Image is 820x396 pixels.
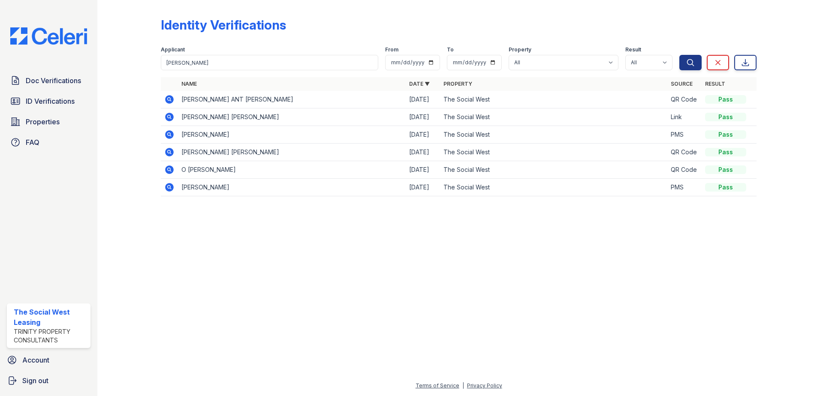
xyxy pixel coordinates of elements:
a: Result [705,81,725,87]
label: Applicant [161,46,185,53]
td: The Social West [440,179,668,196]
a: Properties [7,113,90,130]
td: O [PERSON_NAME] [178,161,406,179]
a: Sign out [3,372,94,389]
td: The Social West [440,126,668,144]
span: Sign out [22,375,48,386]
div: Pass [705,165,746,174]
div: Trinity Property Consultants [14,327,87,345]
a: FAQ [7,134,90,151]
td: QR Code [667,91,702,108]
div: The Social West Leasing [14,307,87,327]
span: ID Verifications [26,96,75,106]
span: Account [22,355,49,365]
div: Pass [705,183,746,192]
td: PMS [667,126,702,144]
td: The Social West [440,161,668,179]
span: Doc Verifications [26,75,81,86]
td: PMS [667,179,702,196]
label: From [385,46,398,53]
td: [PERSON_NAME] [PERSON_NAME] [178,108,406,126]
td: Link [667,108,702,126]
div: Pass [705,95,746,104]
td: QR Code [667,144,702,161]
span: FAQ [26,137,39,147]
td: [DATE] [406,91,440,108]
td: [PERSON_NAME] [PERSON_NAME] [178,144,406,161]
a: Name [181,81,197,87]
td: The Social West [440,91,668,108]
label: Property [509,46,531,53]
div: Pass [705,113,746,121]
a: Account [3,351,94,369]
label: Result [625,46,641,53]
a: Privacy Policy [467,382,502,389]
td: [DATE] [406,179,440,196]
td: The Social West [440,108,668,126]
td: [PERSON_NAME] [178,179,406,196]
a: Date ▼ [409,81,430,87]
td: [DATE] [406,108,440,126]
div: | [462,382,464,389]
a: Source [671,81,693,87]
a: Property [443,81,472,87]
td: QR Code [667,161,702,179]
a: ID Verifications [7,93,90,110]
span: Properties [26,117,60,127]
div: Pass [705,148,746,156]
td: [DATE] [406,144,440,161]
td: [PERSON_NAME] [178,126,406,144]
input: Search by name or phone number [161,55,378,70]
td: [DATE] [406,126,440,144]
img: CE_Logo_Blue-a8612792a0a2168367f1c8372b55b34899dd931a85d93a1a3d3e32e68fde9ad4.png [3,27,94,45]
a: Terms of Service [416,382,459,389]
a: Doc Verifications [7,72,90,89]
td: The Social West [440,144,668,161]
div: Pass [705,130,746,139]
div: Identity Verifications [161,17,286,33]
label: To [447,46,454,53]
td: [DATE] [406,161,440,179]
td: [PERSON_NAME] ANT [PERSON_NAME] [178,91,406,108]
